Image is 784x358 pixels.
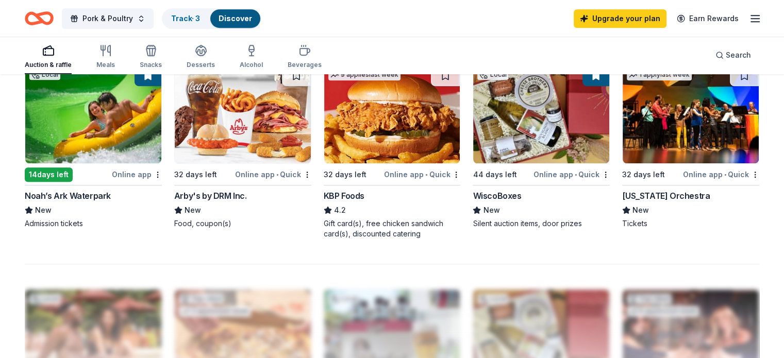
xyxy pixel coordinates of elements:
[175,65,311,163] img: Image for Arby's by DRM Inc.
[140,61,162,69] div: Snacks
[707,45,759,65] button: Search
[25,61,72,69] div: Auction & raffle
[334,204,346,216] span: 4.2
[174,218,311,229] div: Food, coupon(s)
[726,49,751,61] span: Search
[724,171,726,179] span: •
[185,204,201,216] span: New
[483,204,499,216] span: New
[240,40,263,74] button: Alcohol
[623,65,759,163] img: Image for Minnesota Orchestra
[328,70,401,80] div: 9 applies last week
[240,61,263,69] div: Alcohol
[622,65,759,229] a: Image for Minnesota Orchestra1 applylast week32 days leftOnline app•Quick[US_STATE] OrchestraNewT...
[671,9,745,28] a: Earn Rewards
[288,40,322,74] button: Beverages
[473,218,610,229] div: Silent auction items, door prizes
[683,168,759,181] div: Online app Quick
[162,8,261,29] button: Track· 3Discover
[29,70,60,80] div: Local
[473,65,610,229] a: Image for WiscoBoxesLocal44 days leftOnline app•QuickWiscoBoxesNewSilent auction items, door prizes
[187,61,215,69] div: Desserts
[324,190,364,202] div: KBP Foods
[174,65,311,229] a: Image for Arby's by DRM Inc.32 days leftOnline app•QuickArby's by DRM Inc.NewFood, coupon(s)
[574,9,666,28] a: Upgrade your plan
[112,168,162,181] div: Online app
[627,70,692,80] div: 1 apply last week
[25,65,162,229] a: Image for Noah’s Ark WaterparkLocal14days leftOnline appNoah’s Ark WaterparkNewAdmission tickets
[632,204,649,216] span: New
[96,40,115,74] button: Meals
[25,40,72,74] button: Auction & raffle
[425,171,427,179] span: •
[324,65,461,239] a: Image for KBP Foods9 applieslast week32 days leftOnline app•QuickKBP Foods4.2Gift card(s), free c...
[219,14,252,23] a: Discover
[25,65,161,163] img: Image for Noah’s Ark Waterpark
[82,12,133,25] span: Pork & Poultry
[324,65,460,163] img: Image for KBP Foods
[622,218,759,229] div: Tickets
[25,167,73,182] div: 14 days left
[533,168,610,181] div: Online app Quick
[288,61,322,69] div: Beverages
[324,218,461,239] div: Gift card(s), free chicken sandwich card(s), discounted catering
[575,171,577,179] span: •
[25,218,162,229] div: Admission tickets
[477,70,508,80] div: Local
[25,6,54,30] a: Home
[276,171,278,179] span: •
[187,40,215,74] button: Desserts
[35,204,52,216] span: New
[384,168,460,181] div: Online app Quick
[473,190,521,202] div: WiscoBoxes
[62,8,154,29] button: Pork & Poultry
[622,190,710,202] div: [US_STATE] Orchestra
[324,168,366,181] div: 32 days left
[171,14,200,23] a: Track· 3
[473,168,516,181] div: 44 days left
[473,65,609,163] img: Image for WiscoBoxes
[174,190,247,202] div: Arby's by DRM Inc.
[235,168,311,181] div: Online app Quick
[140,40,162,74] button: Snacks
[622,168,665,181] div: 32 days left
[174,168,217,181] div: 32 days left
[25,190,111,202] div: Noah’s Ark Waterpark
[96,61,115,69] div: Meals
